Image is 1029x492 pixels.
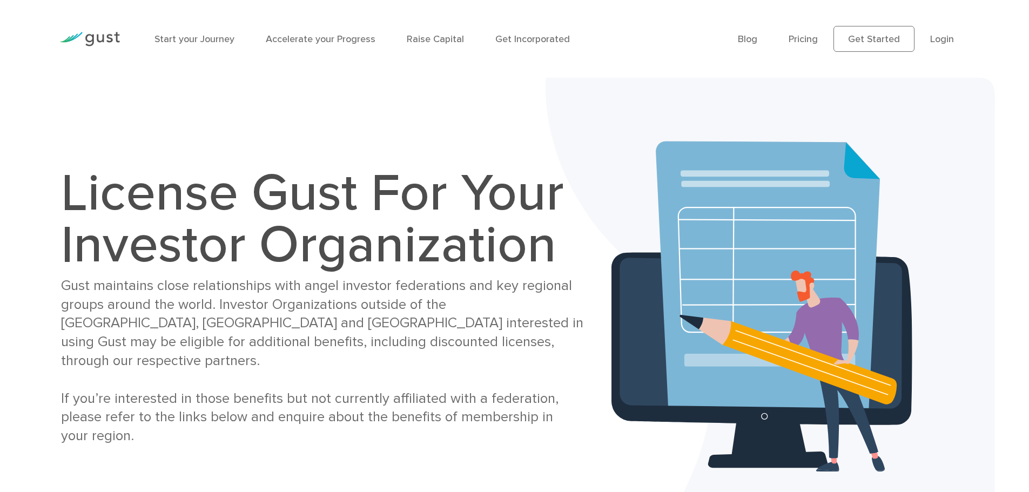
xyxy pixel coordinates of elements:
h1: License Gust For Your Investor Organization [61,167,583,271]
a: Raise Capital [407,33,464,45]
a: Pricing [789,33,818,45]
div: Gust maintains close relationships with angel investor federations and key regional groups around... [61,277,583,446]
a: Accelerate your Progress [266,33,375,45]
a: Get Started [833,26,914,52]
a: Blog [738,33,757,45]
a: Start your Journey [154,33,234,45]
a: Login [930,33,954,45]
a: Get Incorporated [495,33,570,45]
img: Gust Logo [59,32,120,46]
